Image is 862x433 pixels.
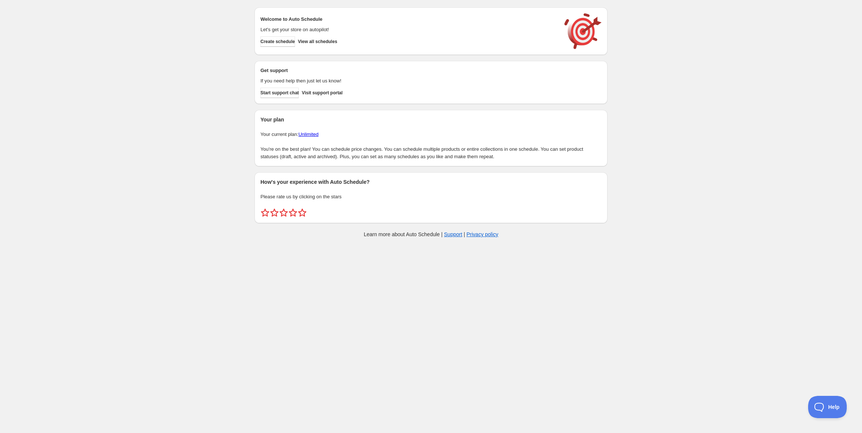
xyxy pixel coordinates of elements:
h2: How's your experience with Auto Schedule? [260,178,602,186]
a: Visit support portal [302,88,343,98]
a: Support [444,231,462,237]
a: Start support chat [260,88,299,98]
p: Learn more about Auto Schedule | | [364,231,498,238]
p: Your current plan: [260,131,602,138]
button: Create schedule [260,36,295,47]
span: Visit support portal [302,90,343,96]
h2: Get support [260,67,557,74]
a: Unlimited [298,131,318,137]
button: View all schedules [298,36,337,47]
p: If you need help then just let us know! [260,77,557,85]
h2: Welcome to Auto Schedule [260,16,557,23]
p: You're on the best plan! You can schedule price changes. You can schedule multiple products or en... [260,146,602,160]
span: Start support chat [260,90,299,96]
h2: Your plan [260,116,602,123]
span: View all schedules [298,39,337,45]
p: Please rate us by clicking on the stars [260,193,602,201]
span: Create schedule [260,39,295,45]
iframe: Toggle Customer Support [808,396,847,418]
a: Privacy policy [467,231,499,237]
p: Let's get your store on autopilot! [260,26,557,33]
